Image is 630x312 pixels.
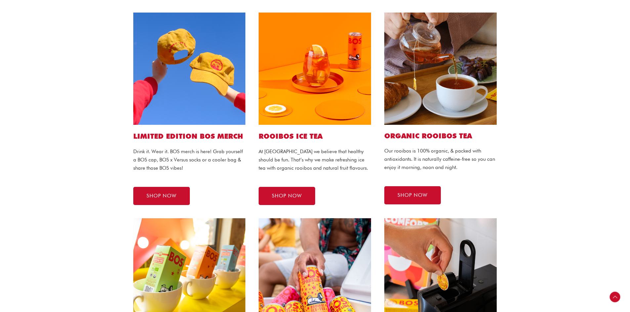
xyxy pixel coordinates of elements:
a: SHOP NOW [259,187,315,205]
h1: LIMITED EDITION BOS MERCH [133,131,246,141]
a: SHOP NOW [133,187,190,205]
span: SHOP NOW [272,193,302,198]
img: bos cap [133,13,246,125]
p: At [GEOGRAPHIC_DATA] we believe that healthy should be fun. That’s why we make refreshing ice tea... [259,148,371,172]
img: bos tea bags website1 [384,13,497,125]
p: Drink it. Wear it. BOS merch is here! Grab yourself a BOS cap, BOS x Versus socks or a cooler bag... [133,148,246,172]
h2: Organic ROOIBOS TEA [384,131,497,140]
h1: ROOIBOS ICE TEA [259,131,371,141]
span: SHOP NOW [147,193,177,198]
p: Our rooibos is 100% organic, & packed with antioxidants. It is naturally caffeine-free so you can... [384,147,497,171]
a: SHOP NOW [384,186,441,204]
span: SHOP NOW [398,193,428,198]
